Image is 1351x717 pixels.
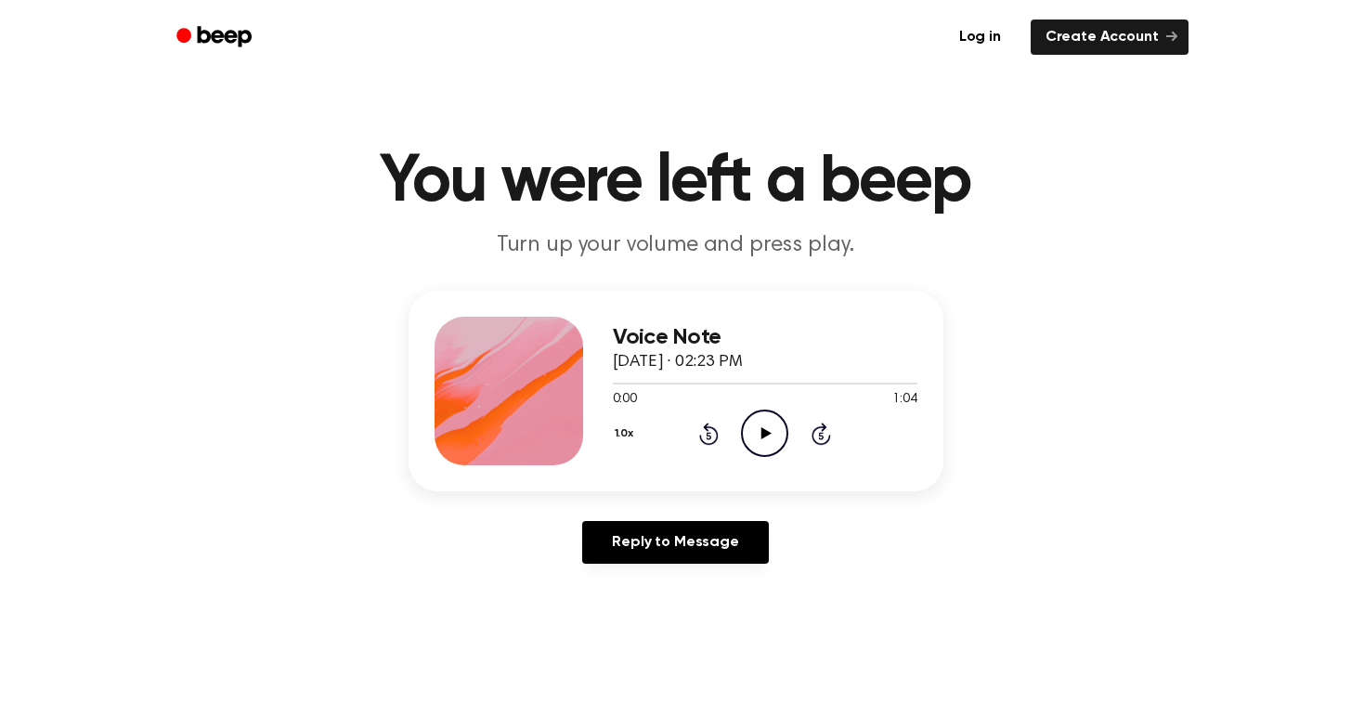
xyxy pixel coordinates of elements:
span: 1:04 [892,390,916,410]
button: 1.0x [613,418,641,450]
span: [DATE] · 02:23 PM [613,354,743,371]
span: 0:00 [613,390,637,410]
h3: Voice Note [613,325,917,350]
a: Create Account [1031,20,1189,55]
a: Reply to Message [582,521,768,564]
a: Beep [163,20,268,56]
a: Log in [941,16,1020,59]
h1: You were left a beep [201,149,1151,215]
p: Turn up your volume and press play. [319,230,1033,261]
